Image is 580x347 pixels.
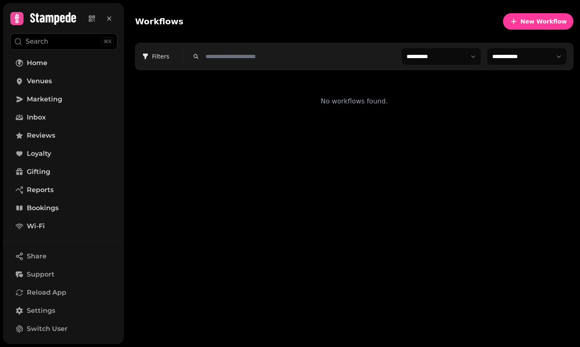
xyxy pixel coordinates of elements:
span: Venues [27,76,52,86]
input: Search workflows by name [202,51,395,62]
button: Switch User [10,321,117,337]
span: Filters [142,52,176,61]
span: Bookings [27,203,58,213]
button: Share [10,248,117,265]
span: Switch User [27,324,68,334]
span: New Workflow [520,19,567,24]
span: Loyalty [27,149,51,159]
a: Settings [10,302,117,319]
span: Wi-Fi [27,221,45,231]
span: Support [27,270,54,279]
button: Reload App [10,284,117,301]
button: New Workflow [503,13,573,30]
span: Reports [27,185,54,195]
a: Loyalty [10,145,117,162]
button: Support [10,266,117,283]
select: Filter workflows by status [487,48,566,65]
p: Search [26,37,48,47]
span: Marketing [27,94,62,104]
h2: Workflows [135,16,183,27]
select: Filter workflows by venue [402,48,481,65]
span: Reviews [27,131,55,141]
a: Reports [10,182,117,198]
a: Venues [10,73,117,89]
a: Gifting [10,164,117,180]
a: Reviews [10,127,117,144]
span: Inbox [27,113,46,122]
p: No workflows found. [321,96,388,106]
a: Bookings [10,200,117,216]
a: Marketing [10,91,117,108]
a: Inbox [10,109,117,126]
span: Home [27,58,47,68]
button: Search⌘K [10,33,117,50]
span: Gifting [27,167,50,177]
span: Share [27,251,47,261]
a: Home [10,55,117,71]
div: ⌘K [101,37,114,46]
a: Wi-Fi [10,218,117,234]
span: Reload App [27,288,66,298]
span: Settings [27,306,55,316]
